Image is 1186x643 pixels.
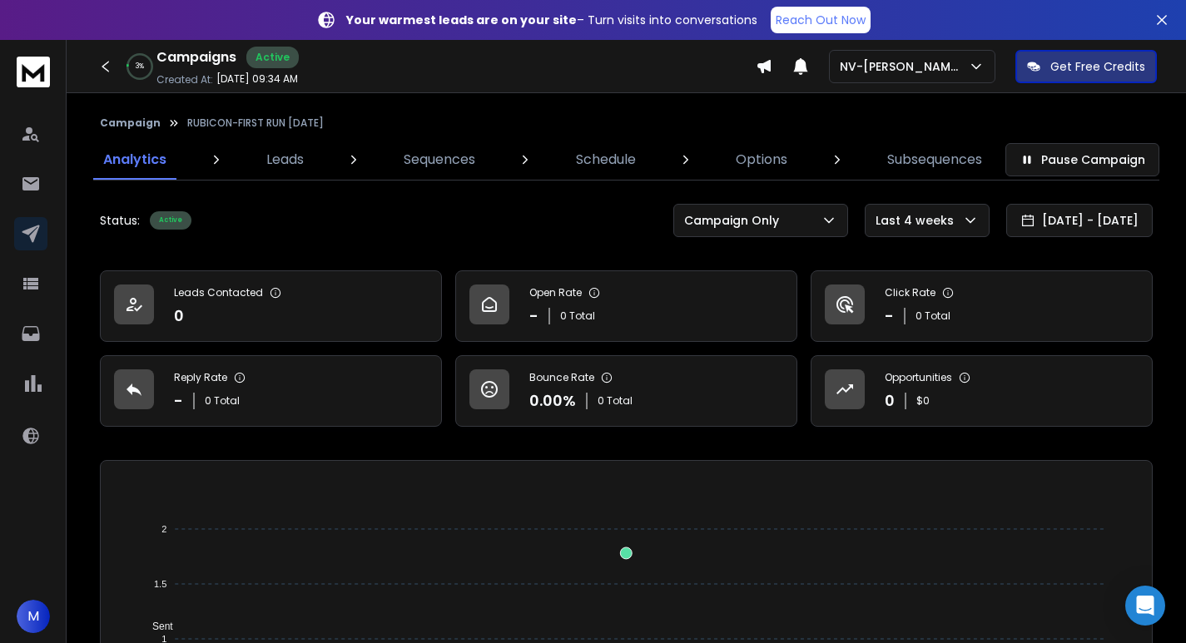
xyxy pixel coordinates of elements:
[156,73,213,87] p: Created At:
[885,304,894,328] p: -
[455,270,797,342] a: Open Rate-0 Total
[529,389,576,413] p: 0.00 %
[811,270,1153,342] a: Click Rate-0 Total
[598,394,633,408] p: 0 Total
[726,140,797,180] a: Options
[684,212,786,229] p: Campaign Only
[140,621,173,632] span: Sent
[174,371,227,384] p: Reply Rate
[156,47,236,67] h1: Campaigns
[100,270,442,342] a: Leads Contacted0
[100,355,442,427] a: Reply Rate-0 Total
[103,150,166,170] p: Analytics
[136,62,144,72] p: 3 %
[404,150,475,170] p: Sequences
[205,394,240,408] p: 0 Total
[529,304,538,328] p: -
[346,12,577,28] strong: Your warmest leads are on your site
[394,140,485,180] a: Sequences
[346,12,757,28] p: – Turn visits into conversations
[150,211,191,230] div: Active
[246,47,299,68] div: Active
[174,304,184,328] p: 0
[877,140,992,180] a: Subsequences
[771,7,871,33] a: Reach Out Now
[1050,58,1145,75] p: Get Free Credits
[174,389,183,413] p: -
[174,286,263,299] p: Leads Contacted
[1006,204,1153,237] button: [DATE] - [DATE]
[529,371,594,384] p: Bounce Rate
[885,286,935,299] p: Click Rate
[736,150,787,170] p: Options
[1005,143,1159,176] button: Pause Campaign
[916,394,930,408] p: $ 0
[17,600,50,633] button: M
[100,212,140,229] p: Status:
[1125,586,1165,626] div: Open Intercom Messenger
[187,116,324,130] p: RUBICON-FIRST RUN [DATE]
[266,150,304,170] p: Leads
[17,57,50,87] img: logo
[811,355,1153,427] a: Opportunities0$0
[916,309,950,323] p: 0 Total
[566,140,646,180] a: Schedule
[876,212,960,229] p: Last 4 weeks
[93,140,176,180] a: Analytics
[840,58,968,75] p: NV-[PERSON_NAME]
[100,116,161,130] button: Campaign
[1015,50,1157,83] button: Get Free Credits
[885,389,895,413] p: 0
[885,371,952,384] p: Opportunities
[154,579,166,589] tspan: 1.5
[560,309,595,323] p: 0 Total
[576,150,636,170] p: Schedule
[887,150,982,170] p: Subsequences
[161,524,166,534] tspan: 2
[776,12,866,28] p: Reach Out Now
[256,140,314,180] a: Leads
[216,72,298,86] p: [DATE] 09:34 AM
[529,286,582,299] p: Open Rate
[455,355,797,427] a: Bounce Rate0.00%0 Total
